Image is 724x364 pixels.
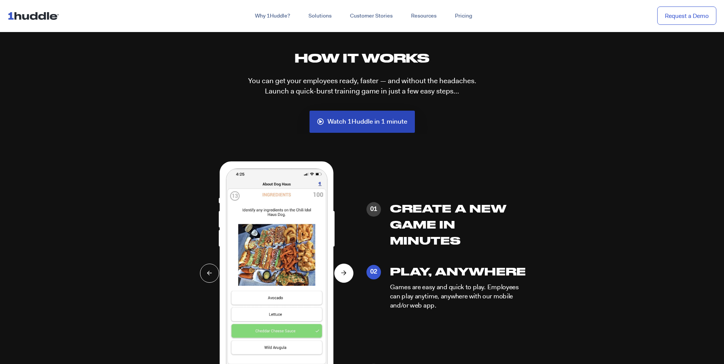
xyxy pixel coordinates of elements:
a: Watch 1Huddle in 1 minute [310,111,415,133]
a: Pricing [446,9,481,23]
h3: Create a New Game in Minutes [390,200,528,248]
p: You can get your employees ready, faster — and without the headaches. Launch a quick-burst traini... [240,76,484,96]
a: Request a Demo [657,6,716,25]
p: Games are easy and quick to play. Employees can play anytime, anywhere with our mobile and/or web... [390,282,528,310]
a: Why 1Huddle? [246,9,299,23]
a: Resources [402,9,446,23]
h3: Play, Anywhere [390,263,528,279]
div: 02 [366,265,381,279]
a: Customer Stories [341,9,402,23]
span: Watch 1Huddle in 1 minute [327,118,407,125]
a: Solutions [299,9,341,23]
img: ... [8,8,62,23]
div: 01 [366,202,381,216]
